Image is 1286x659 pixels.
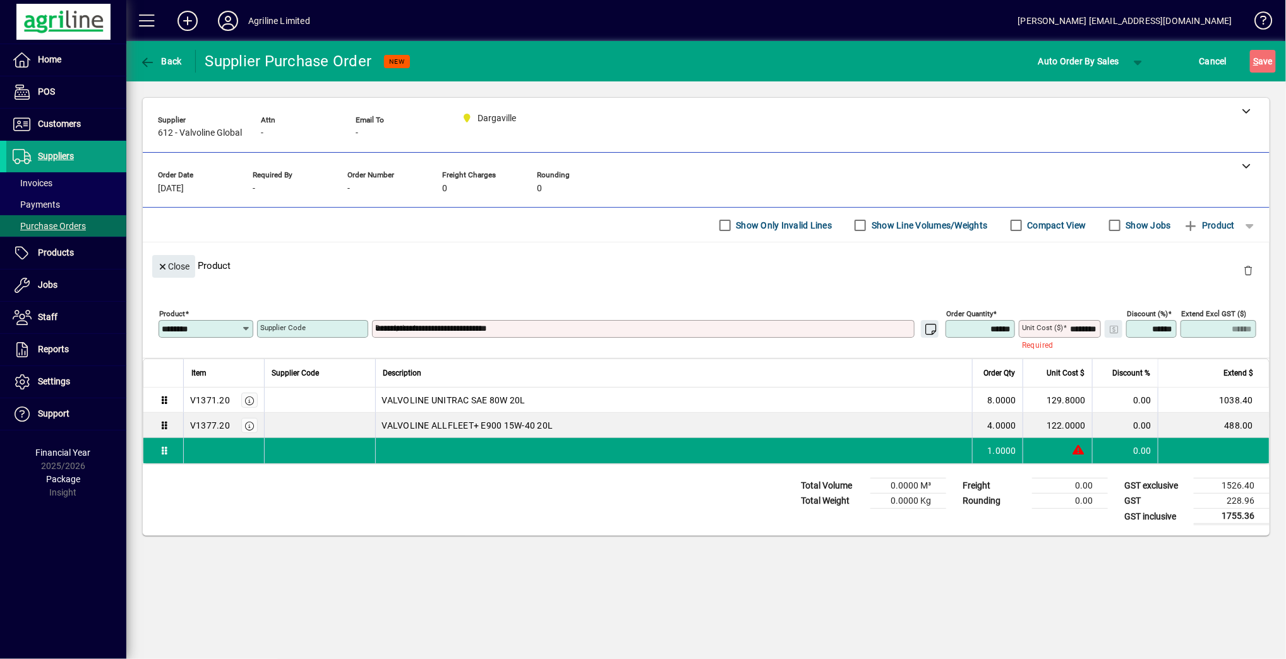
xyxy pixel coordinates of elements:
[36,448,91,458] span: Financial Year
[38,247,74,258] span: Products
[972,438,1023,463] td: 1.0000
[1158,413,1269,438] td: 488.00
[152,255,195,278] button: Close
[1032,50,1126,73] button: Auto Order By Sales
[38,280,57,290] span: Jobs
[149,260,198,271] app-page-header-button: Close
[1250,50,1276,73] button: Save
[6,109,126,140] a: Customers
[6,44,126,76] a: Home
[1118,478,1194,494] td: GST exclusive
[190,394,230,407] div: V1371.20
[946,309,993,318] mat-label: Order Quantity
[383,366,422,380] span: Description
[1199,51,1227,71] span: Cancel
[272,366,320,380] span: Supplier Code
[734,219,832,232] label: Show Only Invalid Lines
[38,54,61,64] span: Home
[347,184,350,194] span: -
[167,9,208,32] button: Add
[1023,388,1092,413] td: 129.8000
[1253,51,1273,71] span: ave
[1038,51,1119,71] span: Auto Order By Sales
[870,478,946,494] td: 0.0000 M³
[1245,3,1270,44] a: Knowledge Base
[1023,413,1092,438] td: 122.0000
[13,199,60,210] span: Payments
[1194,478,1270,494] td: 1526.40
[1032,494,1108,509] td: 0.00
[1092,413,1158,438] td: 0.00
[972,413,1023,438] td: 4.0000
[1032,478,1108,494] td: 0.00
[382,419,553,432] span: VALVOLINE ALLFLEET+ E900 15W-40 20L
[46,474,80,484] span: Package
[1233,264,1263,276] app-page-header-button: Delete
[6,334,126,365] a: Reports
[38,312,57,322] span: Staff
[1194,509,1270,525] td: 1755.36
[1022,323,1063,332] mat-label: Unit Cost ($)
[158,128,242,138] span: 612 - Valvoline Global
[375,323,412,332] mat-label: Description
[1092,438,1158,463] td: 0.00
[1118,494,1194,509] td: GST
[261,128,263,138] span: -
[205,51,372,71] div: Supplier Purchase Order
[158,184,184,194] span: [DATE]
[38,344,69,354] span: Reports
[126,50,196,73] app-page-header-button: Back
[13,221,86,231] span: Purchase Orders
[6,398,126,430] a: Support
[260,323,306,332] mat-label: Supplier Code
[6,237,126,269] a: Products
[248,11,310,31] div: Agriline Limited
[6,172,126,194] a: Invoices
[869,219,987,232] label: Show Line Volumes/Weights
[143,242,1270,288] div: Product
[1253,56,1258,66] span: S
[389,57,405,66] span: NEW
[6,76,126,108] a: POS
[1223,366,1253,380] span: Extend $
[972,388,1023,413] td: 8.0000
[6,215,126,237] a: Purchase Orders
[356,128,358,138] span: -
[6,366,126,398] a: Settings
[1233,255,1263,285] button: Delete
[1047,366,1085,380] span: Unit Cost $
[6,194,126,215] a: Payments
[983,366,1015,380] span: Order Qty
[795,478,870,494] td: Total Volume
[136,50,185,73] button: Back
[382,394,526,407] span: VALVOLINE UNITRAC SAE 80W 20L
[1124,219,1171,232] label: Show Jobs
[191,366,207,380] span: Item
[1194,494,1270,509] td: 228.96
[1196,50,1230,73] button: Cancel
[1181,309,1246,318] mat-label: Extend excl GST ($)
[38,119,81,129] span: Customers
[795,494,870,509] td: Total Weight
[1118,509,1194,525] td: GST inclusive
[157,256,190,277] span: Close
[190,419,230,432] div: V1377.20
[1022,338,1091,351] mat-error: Required
[38,151,74,161] span: Suppliers
[6,270,126,301] a: Jobs
[1092,388,1158,413] td: 0.00
[442,184,447,194] span: 0
[1127,309,1168,318] mat-label: Discount (%)
[956,478,1032,494] td: Freight
[1018,11,1232,31] div: [PERSON_NAME] [EMAIL_ADDRESS][DOMAIN_NAME]
[537,184,542,194] span: 0
[253,184,255,194] span: -
[13,178,52,188] span: Invoices
[1025,219,1086,232] label: Compact View
[956,494,1032,509] td: Rounding
[6,302,126,333] a: Staff
[38,376,70,386] span: Settings
[38,86,55,97] span: POS
[870,494,946,509] td: 0.0000 Kg
[1112,366,1150,380] span: Discount %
